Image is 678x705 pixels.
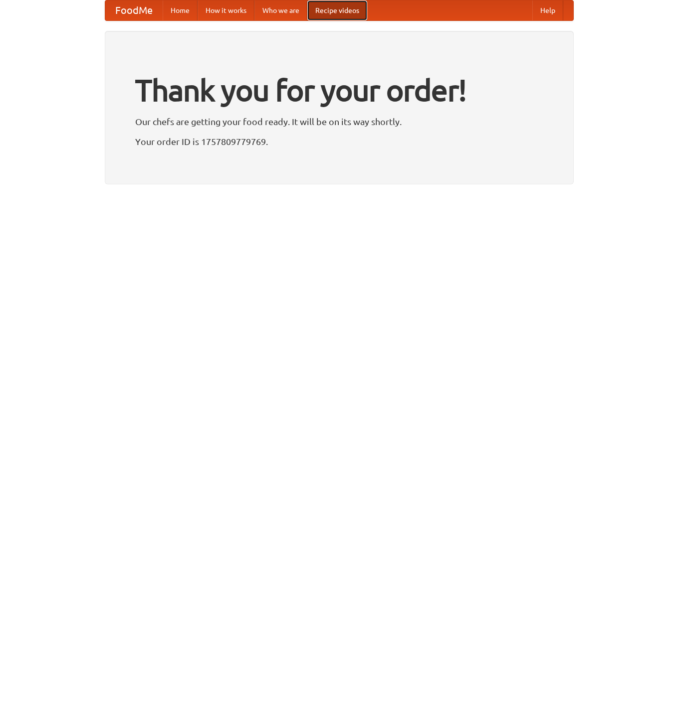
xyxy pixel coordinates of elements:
[198,0,254,20] a: How it works
[163,0,198,20] a: Home
[135,134,543,149] p: Your order ID is 1757809779769.
[254,0,307,20] a: Who we are
[135,66,543,114] h1: Thank you for your order!
[532,0,563,20] a: Help
[105,0,163,20] a: FoodMe
[135,114,543,129] p: Our chefs are getting your food ready. It will be on its way shortly.
[307,0,367,20] a: Recipe videos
